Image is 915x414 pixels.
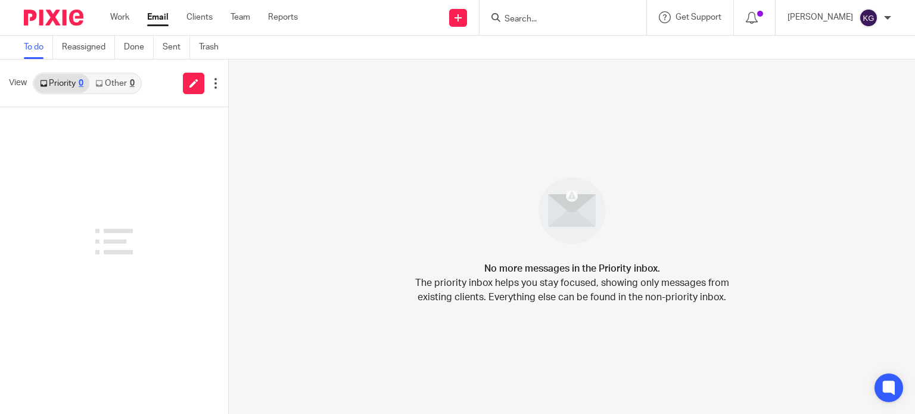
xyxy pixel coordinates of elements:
span: View [9,77,27,89]
img: Pixie [24,10,83,26]
h4: No more messages in the Priority inbox. [484,262,660,276]
p: The priority inbox helps you stay focused, showing only messages from existing clients. Everythin... [414,276,730,304]
img: image [531,169,614,252]
a: Reports [268,11,298,23]
a: Trash [199,36,228,59]
a: Team [231,11,250,23]
p: [PERSON_NAME] [788,11,853,23]
div: 0 [79,79,83,88]
a: Priority0 [34,74,89,93]
a: Sent [163,36,190,59]
span: Get Support [676,13,721,21]
a: To do [24,36,53,59]
a: Email [147,11,169,23]
input: Search [503,14,611,25]
a: Work [110,11,129,23]
a: Clients [186,11,213,23]
a: Reassigned [62,36,115,59]
a: Other0 [89,74,140,93]
div: 0 [130,79,135,88]
a: Done [124,36,154,59]
img: svg%3E [859,8,878,27]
